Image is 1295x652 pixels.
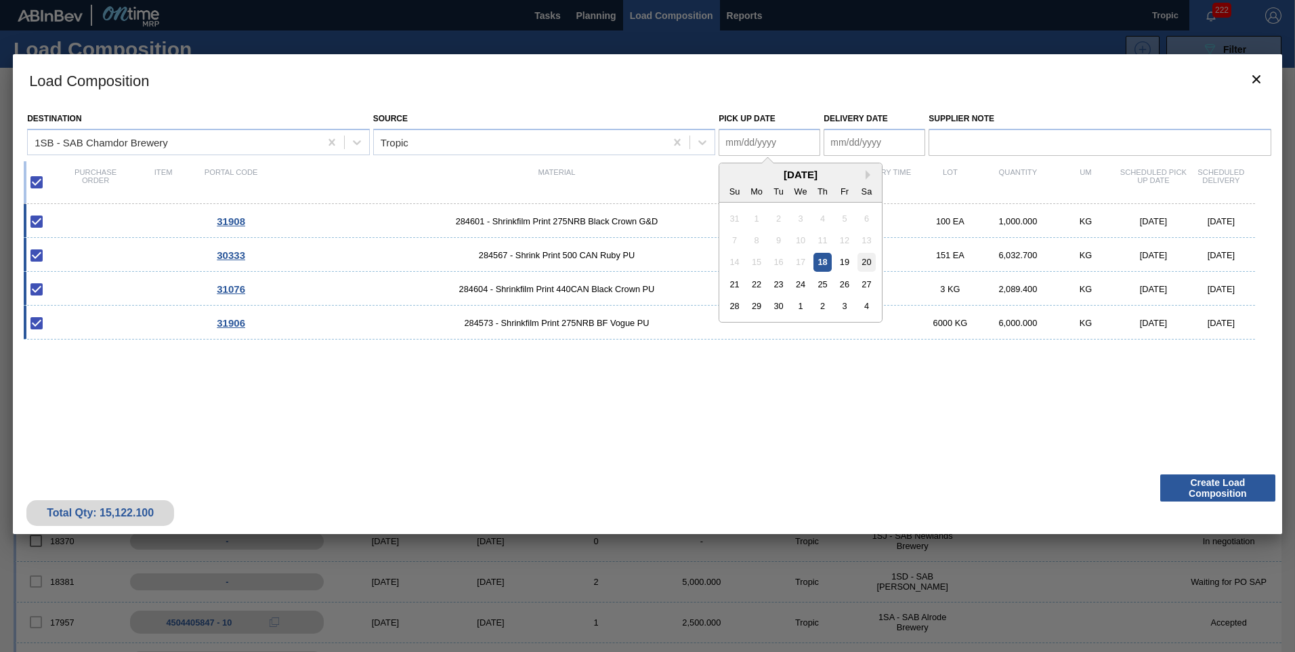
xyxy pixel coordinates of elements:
div: Choose Friday, October 3rd, 2025 [836,297,854,315]
div: Choose Wednesday, September 24th, 2025 [792,275,810,293]
div: Su [725,182,744,200]
div: Purchase order [62,168,129,197]
div: Mo [748,182,766,200]
button: Create Load Composition [1160,474,1275,502]
span: 30333 [217,249,245,261]
div: Not available Wednesday, September 10th, 2025 [792,231,810,249]
div: KG [1052,284,1120,294]
div: Choose Saturday, October 4th, 2025 [857,297,876,315]
div: Go to Order [197,317,265,329]
div: Not available Saturday, September 13th, 2025 [857,231,876,249]
div: 100 EA [916,216,984,226]
div: Choose Thursday, October 2nd, 2025 [813,297,832,315]
label: Source [373,114,408,123]
div: [DATE] [1187,250,1255,260]
div: month 2025-09 [724,207,878,317]
div: Go to Order [197,283,265,295]
div: Scheduled Delivery [1187,168,1255,197]
div: Not available Wednesday, September 17th, 2025 [792,253,810,271]
div: Not available Friday, September 12th, 2025 [836,231,854,249]
div: Sa [857,182,876,200]
div: Choose Wednesday, October 1st, 2025 [792,297,810,315]
div: Fr [836,182,854,200]
div: Choose Saturday, September 27th, 2025 [857,275,876,293]
div: Not available Sunday, September 14th, 2025 [725,253,744,271]
div: Choose Friday, September 19th, 2025 [836,253,854,271]
div: KG [1052,250,1120,260]
span: 284604 - Shrinkfilm Print 440CAN Black Crown PU [265,284,849,294]
div: [DATE] [1187,318,1255,328]
div: [DATE] [1187,284,1255,294]
div: Not available Wednesday, September 3rd, 2025 [792,209,810,227]
label: Destination [27,114,81,123]
input: mm/dd/yyyy [719,129,820,156]
div: Go to Order [197,249,265,261]
div: Choose Monday, September 29th, 2025 [748,297,766,315]
div: Choose Tuesday, September 23rd, 2025 [769,275,788,293]
div: Not available Tuesday, September 16th, 2025 [769,253,788,271]
div: Not available Sunday, September 7th, 2025 [725,231,744,249]
label: Pick up Date [719,114,776,123]
div: Not available Sunday, August 31st, 2025 [725,209,744,227]
div: Not available Monday, September 8th, 2025 [748,231,766,249]
div: 6,032.700 [984,250,1052,260]
span: 31908 [217,216,245,227]
div: Tropic [381,136,408,148]
div: Total Qty: 15,122.100 [37,507,164,519]
span: 284601 - Shrinkfilm Print 275NRB Black Crown G&D [265,216,849,226]
div: Not available Tuesday, September 2nd, 2025 [769,209,788,227]
div: Choose Sunday, September 21st, 2025 [725,275,744,293]
label: Delivery Date [824,114,887,123]
div: Item [129,168,197,197]
div: Scheduled Pick up Date [1120,168,1187,197]
div: [DATE] [1120,318,1187,328]
h3: Load Composition [13,54,1282,106]
div: Not available Saturday, September 6th, 2025 [857,209,876,227]
label: Supplier Note [929,109,1271,129]
div: 2,089.400 [984,284,1052,294]
div: Not available Friday, September 5th, 2025 [836,209,854,227]
div: Not available Thursday, September 11th, 2025 [813,231,832,249]
div: We [792,182,810,200]
div: Lot [916,168,984,197]
div: 3 KG [916,284,984,294]
span: 31906 [217,317,245,329]
div: Material [265,168,849,197]
button: Next Month [866,170,875,180]
div: Choose Monday, September 22nd, 2025 [748,275,766,293]
div: 6000 KG [916,318,984,328]
div: [DATE] [1187,216,1255,226]
div: Not available Tuesday, September 9th, 2025 [769,231,788,249]
div: 6,000.000 [984,318,1052,328]
div: Portal code [197,168,265,197]
div: KG [1052,216,1120,226]
div: Choose Tuesday, September 30th, 2025 [769,297,788,315]
div: Choose Friday, September 26th, 2025 [836,275,854,293]
span: 284573 - Shrinkfilm Print 275NRB BF Vogue PU [265,318,849,328]
div: Choose Saturday, September 20th, 2025 [857,253,876,271]
div: [DATE] [1120,216,1187,226]
div: Choose Sunday, September 28th, 2025 [725,297,744,315]
div: [DATE] [1120,250,1187,260]
div: Not available Thursday, September 4th, 2025 [813,209,832,227]
div: [DATE] [1120,284,1187,294]
div: [DATE] [719,169,882,180]
div: 151 EA [916,250,984,260]
div: 1,000.000 [984,216,1052,226]
div: UM [1052,168,1120,197]
div: KG [1052,318,1120,328]
div: Tu [769,182,788,200]
div: Choose Thursday, September 25th, 2025 [813,275,832,293]
div: Th [813,182,832,200]
div: Not available Monday, September 15th, 2025 [748,253,766,271]
span: 284567 - Shrink Print 500 CAN Ruby PU [265,250,849,260]
div: Not available Monday, September 1st, 2025 [748,209,766,227]
div: Quantity [984,168,1052,197]
div: Choose Thursday, September 18th, 2025 [813,253,832,271]
span: 31076 [217,283,245,295]
input: mm/dd/yyyy [824,129,925,156]
div: 1SB - SAB Chamdor Brewery [35,136,168,148]
div: Go to Order [197,216,265,227]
